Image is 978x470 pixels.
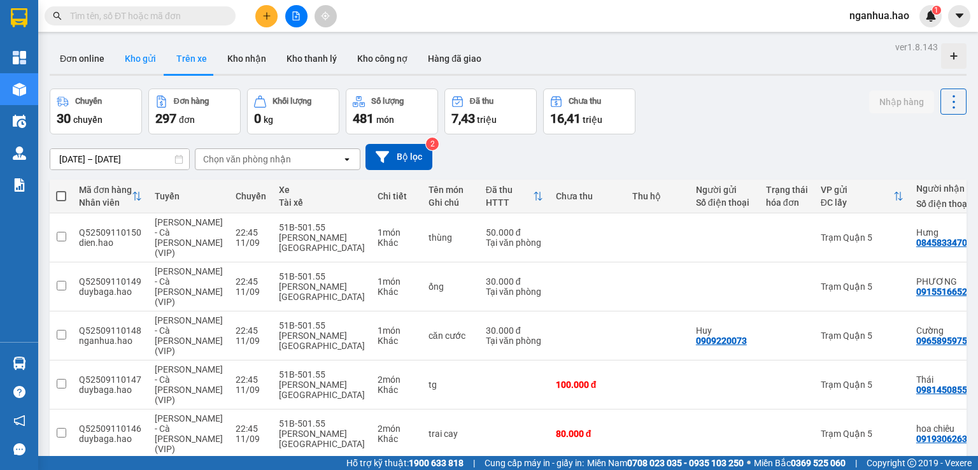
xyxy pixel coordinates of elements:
[236,336,266,346] div: 11/09
[486,276,543,287] div: 30.000 đ
[279,380,365,400] div: [PERSON_NAME] [GEOGRAPHIC_DATA]
[279,185,365,195] div: Xe
[821,185,893,195] div: VP gửi
[954,10,965,22] span: caret-down
[895,40,938,54] div: ver 1.8.143
[821,331,904,341] div: Trạm Quận 5
[486,238,543,248] div: Tại văn phòng
[429,197,473,208] div: Ghi chú
[486,287,543,297] div: Tại văn phòng
[556,380,620,390] div: 100.000 đ
[855,456,857,470] span: |
[916,287,967,297] div: 0915516652
[11,8,27,27] img: logo-vxr
[486,336,543,346] div: Tại văn phòng
[429,185,473,195] div: Tên món
[934,6,939,15] span: 1
[155,191,223,201] div: Tuyến
[451,111,475,126] span: 7,43
[70,9,220,23] input: Tìm tên, số ĐT hoặc mã đơn
[155,217,223,258] span: [PERSON_NAME] - Cà [PERSON_NAME] (VIP)
[486,185,533,195] div: Đã thu
[247,89,339,134] button: Khối lượng0kg
[13,386,25,398] span: question-circle
[378,191,416,201] div: Chi tiết
[53,11,62,20] span: search
[203,153,291,166] div: Chọn văn phòng nhận
[696,197,753,208] div: Số điện thoại
[378,385,416,395] div: Khác
[155,413,223,454] span: [PERSON_NAME] - Cà [PERSON_NAME] (VIP)
[766,185,808,195] div: Trạng thái
[429,281,473,292] div: ống
[378,374,416,385] div: 2 món
[79,434,142,444] div: duybaga.hao
[916,434,967,444] div: 0919306263
[155,364,223,405] span: [PERSON_NAME] - Cà [PERSON_NAME] (VIP)
[236,385,266,395] div: 11/09
[916,238,967,248] div: 0845833470
[821,232,904,243] div: Trạm Quận 5
[932,6,941,15] sup: 1
[486,227,543,238] div: 50.000 đ
[13,115,26,128] img: warehouse-icon
[13,178,26,192] img: solution-icon
[13,51,26,64] img: dashboard-icon
[429,380,473,390] div: tg
[75,97,102,106] div: Chuyến
[73,180,148,213] th: Toggle SortBy
[754,456,846,470] span: Miền Bắc
[254,111,261,126] span: 0
[57,111,71,126] span: 30
[543,89,635,134] button: Chưa thu16,41 triệu
[347,43,418,74] button: Kho công nợ
[429,232,473,243] div: thùng
[217,43,276,74] button: Kho nhận
[79,197,132,208] div: Nhân viên
[550,111,581,126] span: 16,41
[315,5,337,27] button: aim
[13,83,26,96] img: warehouse-icon
[839,8,919,24] span: nganhua.hao
[346,456,464,470] span: Hỗ trợ kỹ thuật:
[115,43,166,74] button: Kho gửi
[556,429,620,439] div: 80.000 đ
[477,115,497,125] span: triệu
[279,369,365,380] div: 51B-501.55
[747,460,751,466] span: ⚪️
[556,191,620,201] div: Chưa thu
[236,424,266,434] div: 22:45
[155,111,176,126] span: 297
[279,222,365,232] div: 51B-501.55
[696,336,747,346] div: 0909220073
[279,418,365,429] div: 51B-501.55
[13,415,25,427] span: notification
[79,374,142,385] div: Q52509110147
[79,287,142,297] div: duybaga.hao
[236,227,266,238] div: 22:45
[279,271,365,281] div: 51B-501.55
[50,43,115,74] button: Đơn online
[479,180,549,213] th: Toggle SortBy
[632,191,683,201] div: Thu hộ
[429,331,473,341] div: căn cước
[696,185,753,195] div: Người gửi
[73,115,103,125] span: chuyến
[174,97,209,106] div: Đơn hàng
[279,331,365,351] div: [PERSON_NAME] [GEOGRAPHIC_DATA]
[255,5,278,27] button: plus
[587,456,744,470] span: Miền Nam
[79,336,142,346] div: nganhua.hao
[378,336,416,346] div: Khác
[13,146,26,160] img: warehouse-icon
[155,266,223,307] span: [PERSON_NAME] - Cà [PERSON_NAME] (VIP)
[444,89,537,134] button: Đã thu7,43 triệu
[79,424,142,434] div: Q52509110146
[916,336,967,346] div: 0965895975
[353,111,374,126] span: 481
[821,281,904,292] div: Trạm Quận 5
[821,380,904,390] div: Trạm Quận 5
[155,315,223,356] span: [PERSON_NAME] - Cà [PERSON_NAME] (VIP)
[79,385,142,395] div: duybaga.hao
[583,115,602,125] span: triệu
